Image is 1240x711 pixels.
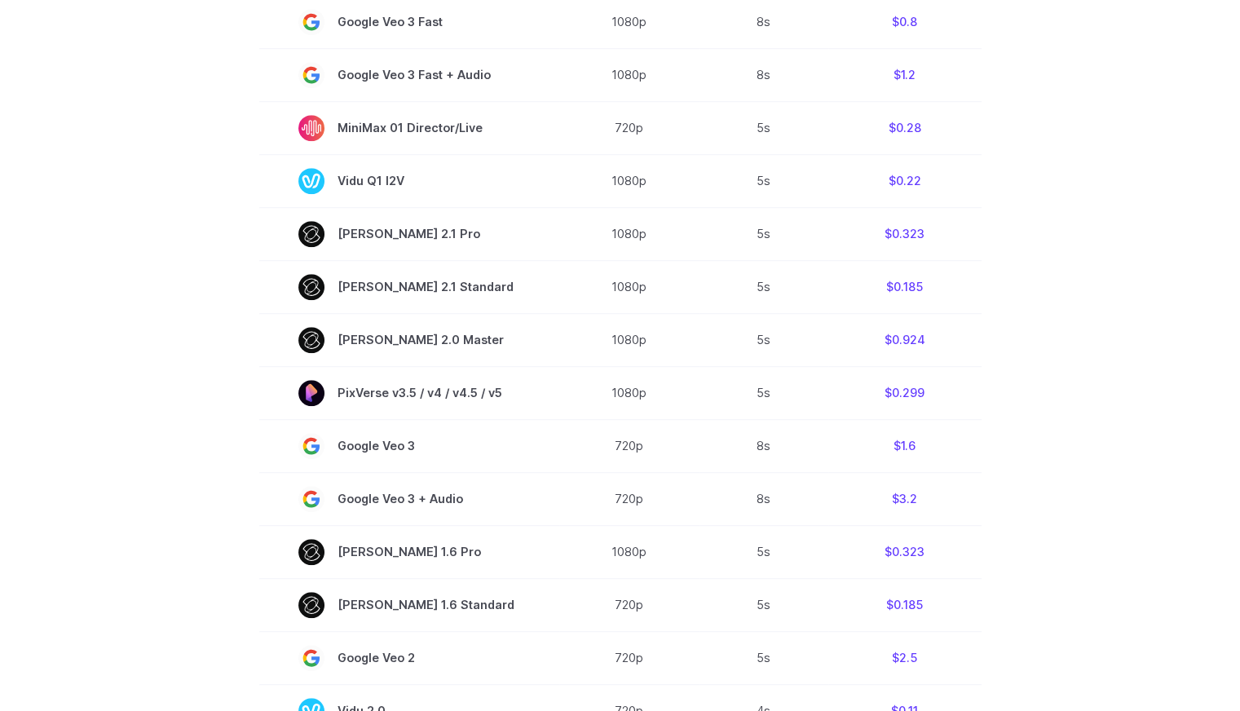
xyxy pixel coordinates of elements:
[699,101,828,154] td: 5s
[699,578,828,631] td: 5s
[559,207,699,260] td: 1080p
[298,645,520,671] span: Google Veo 2
[559,366,699,419] td: 1080p
[298,486,520,512] span: Google Veo 3 + Audio
[828,525,982,578] td: $0.323
[828,366,982,419] td: $0.299
[828,631,982,684] td: $2.5
[559,313,699,366] td: 1080p
[828,48,982,101] td: $1.2
[559,578,699,631] td: 720p
[559,419,699,472] td: 720p
[298,62,520,88] span: Google Veo 3 Fast + Audio
[828,313,982,366] td: $0.924
[699,366,828,419] td: 5s
[828,260,982,313] td: $0.185
[298,221,520,247] span: [PERSON_NAME] 2.1 Pro
[828,472,982,525] td: $3.2
[828,154,982,207] td: $0.22
[699,260,828,313] td: 5s
[699,419,828,472] td: 8s
[828,419,982,472] td: $1.6
[559,525,699,578] td: 1080p
[699,154,828,207] td: 5s
[298,274,520,300] span: [PERSON_NAME] 2.1 Standard
[559,631,699,684] td: 720p
[699,631,828,684] td: 5s
[828,101,982,154] td: $0.28
[559,260,699,313] td: 1080p
[828,207,982,260] td: $0.323
[298,592,520,618] span: [PERSON_NAME] 1.6 Standard
[298,380,520,406] span: PixVerse v3.5 / v4 / v4.5 / v5
[298,327,520,353] span: [PERSON_NAME] 2.0 Master
[699,207,828,260] td: 5s
[828,578,982,631] td: $0.185
[559,101,699,154] td: 720p
[699,472,828,525] td: 8s
[699,48,828,101] td: 8s
[699,525,828,578] td: 5s
[559,48,699,101] td: 1080p
[298,539,520,565] span: [PERSON_NAME] 1.6 Pro
[298,168,520,194] span: Vidu Q1 I2V
[699,313,828,366] td: 5s
[298,9,520,35] span: Google Veo 3 Fast
[559,472,699,525] td: 720p
[298,115,520,141] span: MiniMax 01 Director/Live
[559,154,699,207] td: 1080p
[298,433,520,459] span: Google Veo 3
